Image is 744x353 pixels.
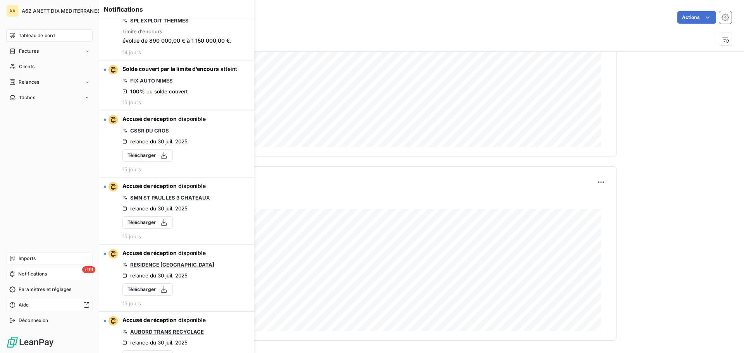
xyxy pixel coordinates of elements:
[6,336,54,348] img: Logo LeanPay
[19,286,71,293] span: Paramètres et réglages
[6,283,93,296] a: Paramètres et réglages
[122,28,162,34] span: Limite d’encours
[122,183,177,189] span: Accusé de réception
[122,233,141,239] span: 15 jours
[19,317,48,324] span: Déconnexion
[6,29,93,42] a: Tableau de bord
[19,301,29,308] span: Aide
[82,266,95,273] span: +99
[122,149,173,162] button: Télécharger
[122,272,188,279] div: relance du 30 juil. 2025
[19,255,36,262] span: Imports
[130,77,173,84] a: FIX AUTO NIMES
[6,5,19,17] div: AA
[178,183,206,189] span: disponible
[122,37,231,45] span: évolue de 890 000,00 € à 1 150 000,00 €.
[178,317,206,323] span: disponible
[99,177,254,245] button: Accusé de réception disponibleSMN ST PAUL LES 3 CHATEAUXrelance du 30 juil. 2025Télécharger15 jours
[122,115,177,122] span: Accusé de réception
[130,17,189,24] a: SPL EXPLOIT THERMES
[122,339,188,346] div: relance du 30 juil. 2025
[122,138,188,145] div: relance du 30 juil. 2025
[122,283,173,296] button: Télécharger
[19,79,39,86] span: Relances
[122,300,141,307] span: 15 jours
[6,299,93,311] a: Aide
[130,195,210,201] a: SMN ST PAUL LES 3 CHATEAUX
[122,99,141,105] span: 15 jours
[122,166,141,172] span: 15 jours
[677,11,716,24] button: Actions
[6,45,93,57] a: Factures
[122,49,141,55] span: 14 jours
[122,65,219,72] span: Solde couvert par la limite d’encours
[130,262,214,268] a: RESIDENCE [GEOGRAPHIC_DATA]
[122,216,173,229] button: Télécharger
[122,205,188,212] div: relance du 30 juil. 2025
[99,60,254,110] button: Solde couvert par la limite d’encours atteintFIX AUTO NIMES100% du solde couvert15 jours
[130,88,145,95] span: 100%
[718,327,736,345] iframe: Intercom live chat
[99,245,254,312] button: Accusé de réception disponibleRESIDENCE [GEOGRAPHIC_DATA]relance du 30 juil. 2025Télécharger15 jours
[130,329,204,335] a: AUBORD TRANS RECYCLAGE
[19,32,55,39] span: Tableau de bord
[146,88,188,95] span: du solde couvert
[22,8,100,14] span: A62 ANETT DIX MEDITERRANEE
[99,0,254,60] button: SPL EXPLOIT THERMESLimite d’encoursévolue de 890 000,00 € à 1 150 000,00 €.14 jours
[6,252,93,265] a: Imports
[122,250,177,256] span: Accusé de réception
[19,94,35,101] span: Tâches
[19,63,34,70] span: Clients
[6,76,93,88] a: Relances
[18,270,47,277] span: Notifications
[104,5,250,14] h6: Notifications
[99,110,254,177] button: Accusé de réception disponibleCSSR DU CROSrelance du 30 juil. 2025Télécharger15 jours
[178,250,206,256] span: disponible
[6,91,93,104] a: Tâches
[178,115,206,122] span: disponible
[130,127,169,134] a: CSSR DU CROS
[19,48,39,55] span: Factures
[122,317,177,323] span: Accusé de réception
[220,65,237,72] span: atteint
[6,60,93,73] a: Clients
